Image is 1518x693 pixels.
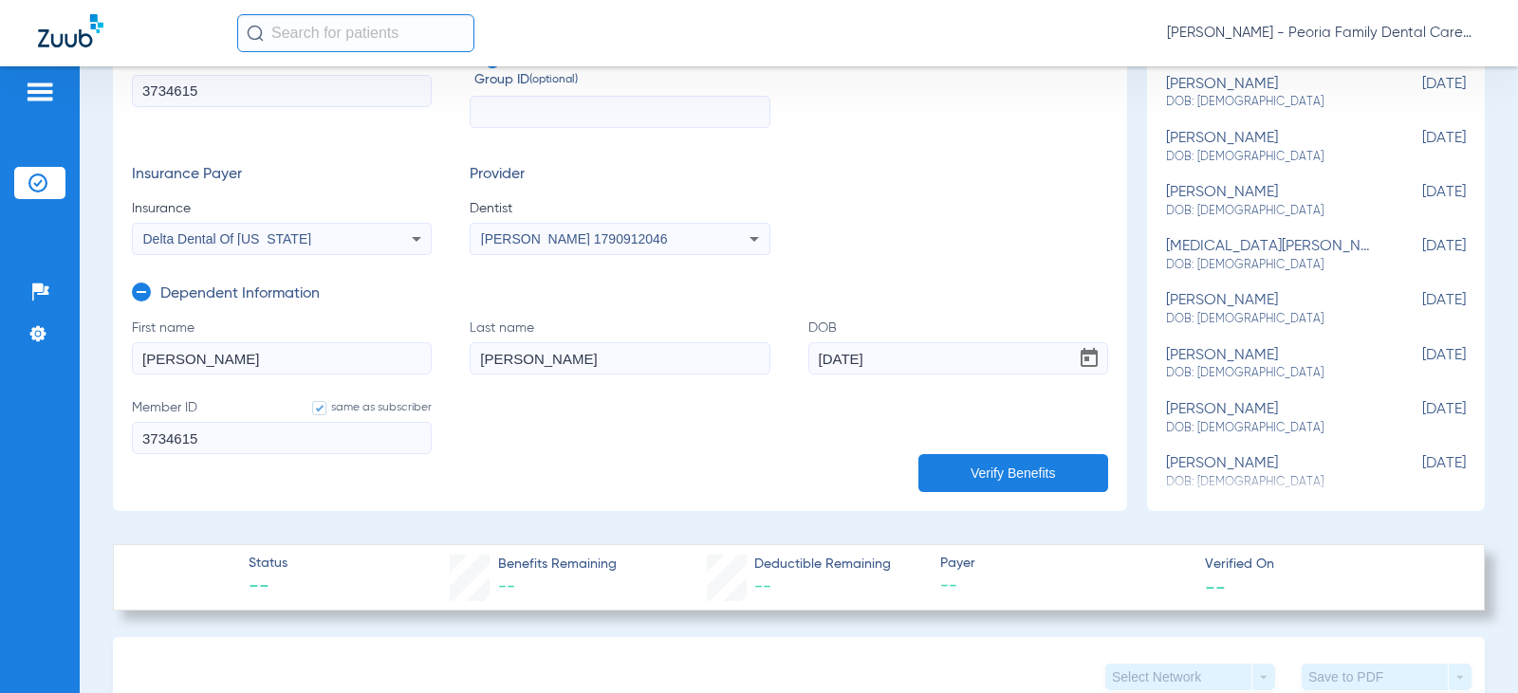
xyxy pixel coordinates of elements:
div: [PERSON_NAME] [1166,184,1371,219]
div: [PERSON_NAME] [1166,130,1371,165]
input: Member ID [132,75,432,107]
span: DOB: [DEMOGRAPHIC_DATA] [1166,365,1371,382]
span: [PERSON_NAME] 1790912046 [481,231,668,246]
div: [PERSON_NAME] [1166,455,1371,490]
div: [PERSON_NAME] [1166,401,1371,436]
span: Status [249,554,287,574]
span: [DATE] [1371,292,1466,327]
span: -- [498,578,515,595]
span: [DATE] [1371,184,1466,219]
label: same as subscriber [293,398,432,417]
div: [PERSON_NAME] [1166,347,1371,382]
label: Last name [470,319,769,374]
span: Benefits Remaining [498,555,617,574]
div: [PERSON_NAME] [1166,292,1371,327]
label: First name [132,319,432,374]
input: First name [132,342,432,374]
span: Payer [940,554,1189,574]
span: [DATE] [1371,455,1466,490]
span: Delta Dental Of [US_STATE] [143,231,312,246]
span: DOB: [DEMOGRAPHIC_DATA] [1166,203,1371,220]
input: Last name [470,342,769,374]
input: Member IDsame as subscriber [132,422,432,454]
span: [DATE] [1371,130,1466,165]
label: DOB [808,319,1108,374]
span: DOB: [DEMOGRAPHIC_DATA] [1166,94,1371,111]
img: hamburger-icon [25,81,55,103]
button: Verify Benefits [918,454,1108,492]
label: Member ID [132,398,432,454]
h3: Provider [470,166,769,185]
div: [MEDICAL_DATA][PERSON_NAME] [1166,238,1371,273]
span: [DATE] [1371,347,1466,382]
span: Verified On [1205,555,1453,574]
span: -- [754,578,771,595]
span: Deductible Remaining [754,555,891,574]
span: DOB: [DEMOGRAPHIC_DATA] [1166,311,1371,328]
span: [DATE] [1371,401,1466,436]
div: [PERSON_NAME] [1166,76,1371,111]
img: Search Icon [247,25,264,42]
label: Member ID [132,51,432,129]
input: DOBOpen calendar [808,342,1108,374]
span: Dentist [470,199,769,218]
span: DOB: [DEMOGRAPHIC_DATA] [1166,257,1371,274]
span: DOB: [DEMOGRAPHIC_DATA] [1166,149,1371,166]
span: [DATE] [1371,76,1466,111]
h3: Dependent Information [160,285,320,304]
span: -- [940,574,1189,598]
input: Search for patients [237,14,474,52]
button: Open calendar [1070,339,1108,377]
span: [DATE] [1371,238,1466,273]
span: Group ID [474,70,769,90]
span: -- [1205,576,1226,596]
img: Zuub Logo [38,14,103,47]
small: (optional) [529,70,578,90]
h3: Insurance Payer [132,166,432,185]
span: [PERSON_NAME] - Peoria Family Dental Care [1167,24,1480,43]
span: -- [249,574,287,601]
span: DOB: [DEMOGRAPHIC_DATA] [1166,420,1371,437]
span: Insurance [132,199,432,218]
